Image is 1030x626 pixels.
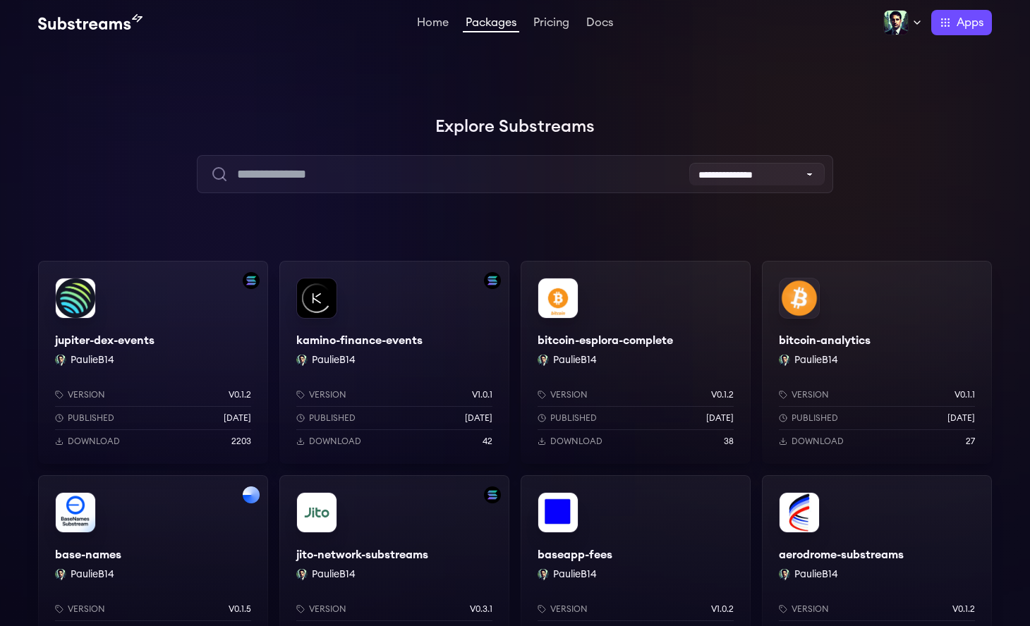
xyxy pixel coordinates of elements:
img: Substream's logo [38,14,143,31]
img: Filter by solana network [243,272,260,289]
p: [DATE] [947,412,975,424]
p: Version [792,389,829,400]
p: Version [550,603,588,615]
button: PaulieB14 [71,353,114,367]
p: [DATE] [465,412,492,424]
a: Docs [583,17,616,31]
p: v1.0.2 [711,603,734,615]
p: Download [309,436,361,447]
button: PaulieB14 [553,567,597,582]
button: PaulieB14 [312,567,356,582]
a: bitcoin-esplora-completebitcoin-esplora-completePaulieB14 PaulieB14Versionv0.1.2Published[DATE]Do... [521,261,751,464]
p: Download [550,436,602,447]
img: Filter by base network [243,486,260,503]
a: Filter by solana networkkamino-finance-eventskamino-finance-eventsPaulieB14 PaulieB14Versionv1.0.... [279,261,509,464]
h1: Explore Substreams [38,113,992,141]
a: Packages [463,17,519,32]
p: v0.1.2 [229,389,251,400]
p: Published [309,412,356,424]
button: PaulieB14 [312,353,356,367]
p: Version [309,389,346,400]
p: v0.1.2 [952,603,975,615]
p: v1.0.1 [472,389,492,400]
p: Version [309,603,346,615]
a: bitcoin-analyticsbitcoin-analyticsPaulieB14 PaulieB14Versionv0.1.1Published[DATE]Download27 [762,261,992,464]
img: Filter by solana network [484,486,501,503]
p: [DATE] [706,412,734,424]
button: PaulieB14 [71,567,114,582]
span: Apps [957,14,983,31]
img: Filter by solana network [484,272,501,289]
p: Published [550,412,597,424]
p: Version [792,603,829,615]
p: [DATE] [224,412,251,424]
button: PaulieB14 [794,567,838,582]
p: v0.1.1 [955,389,975,400]
p: Version [68,603,105,615]
a: Pricing [531,17,572,31]
p: Published [792,412,838,424]
button: PaulieB14 [553,353,597,367]
a: Home [414,17,452,31]
p: 38 [724,436,734,447]
p: Version [550,389,588,400]
p: 42 [483,436,492,447]
p: 2203 [231,436,251,447]
p: Download [792,436,844,447]
p: v0.1.2 [711,389,734,400]
p: Download [68,436,120,447]
p: 27 [966,436,975,447]
img: Profile [883,10,909,35]
button: PaulieB14 [794,353,838,367]
p: v0.3.1 [470,603,492,615]
p: Published [68,412,114,424]
p: Version [68,389,105,400]
p: v0.1.5 [229,603,251,615]
a: Filter by solana networkjupiter-dex-eventsjupiter-dex-eventsPaulieB14 PaulieB14Versionv0.1.2Publi... [38,261,268,464]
